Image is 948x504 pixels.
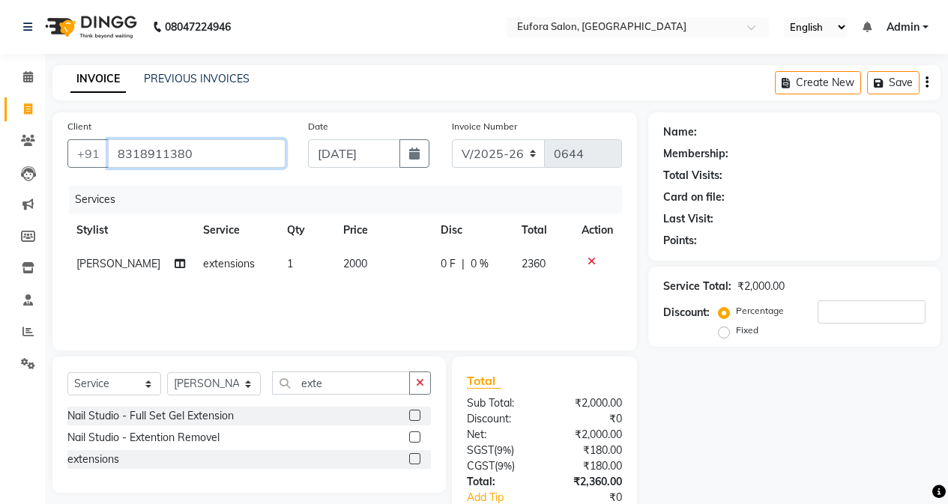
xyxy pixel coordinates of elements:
div: Total: [456,474,545,490]
div: Total Visits: [663,168,722,183]
button: Save [867,71,920,94]
th: Qty [278,213,334,247]
button: +91 [67,139,109,168]
button: Create New [775,71,861,94]
th: Stylist [67,213,194,247]
div: Card on file: [663,189,725,205]
div: ₹2,000.00 [544,395,633,411]
span: 2360 [522,257,546,270]
label: Date [308,120,328,133]
div: ₹0 [544,411,633,427]
div: Discount: [663,305,710,321]
span: 2000 [343,257,367,270]
span: [PERSON_NAME] [76,257,160,270]
span: 1 [287,257,293,270]
img: logo [38,6,141,48]
div: Last Visit: [663,211,713,227]
div: ₹180.00 [544,458,633,474]
span: CGST [467,459,495,473]
th: Disc [432,213,513,247]
th: Price [334,213,432,247]
div: Net: [456,427,545,443]
th: Total [513,213,573,247]
div: Services [69,186,633,213]
a: PREVIOUS INVOICES [144,72,250,85]
div: Nail Studio - Extention Removel [67,430,220,446]
th: Service [194,213,278,247]
span: 0 F [441,256,456,272]
input: Search or Scan [272,371,410,395]
span: 9% [498,460,512,472]
span: Total [467,373,501,389]
div: ₹2,000.00 [737,279,785,294]
div: extensions [67,452,119,467]
span: 9% [497,444,511,456]
span: | [462,256,465,272]
label: Percentage [736,304,784,318]
span: Admin [887,19,920,35]
div: Name: [663,124,697,140]
div: ₹2,000.00 [544,427,633,443]
span: 0 % [471,256,489,272]
label: Client [67,120,91,133]
div: Membership: [663,146,728,162]
div: ₹2,360.00 [544,474,633,490]
div: ( ) [456,458,545,474]
input: Search by Name/Mobile/Email/Code [108,139,286,168]
span: extensions [203,257,255,270]
div: ( ) [456,443,545,458]
span: SGST [467,443,494,457]
div: Discount: [456,411,545,427]
div: Points: [663,233,697,249]
div: Nail Studio - Full Set Gel Extension [67,408,234,424]
b: 08047224946 [165,6,231,48]
th: Action [573,213,622,247]
label: Invoice Number [452,120,517,133]
label: Fixed [736,324,758,337]
div: ₹180.00 [544,443,633,458]
div: Service Total: [663,279,731,294]
a: INVOICE [70,66,126,93]
div: Sub Total: [456,395,545,411]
